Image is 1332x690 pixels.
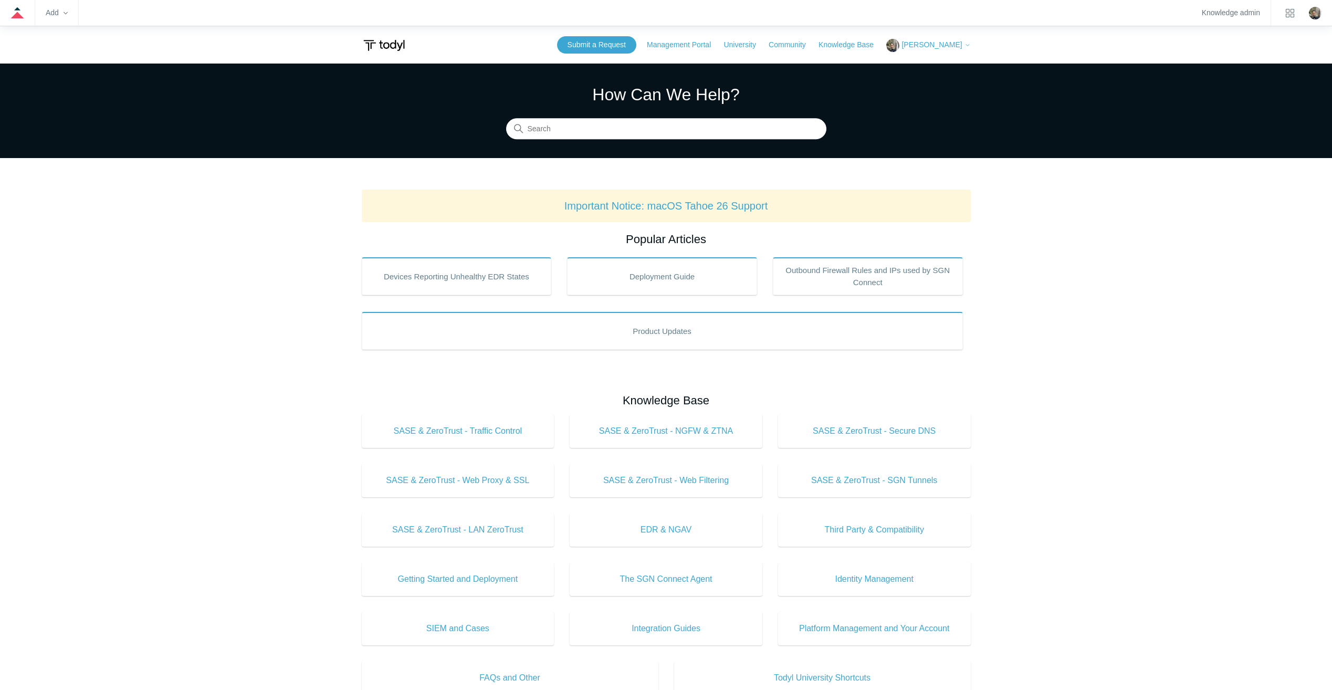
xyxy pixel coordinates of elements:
span: Platform Management and Your Account [794,622,955,635]
span: SASE & ZeroTrust - Traffic Control [377,425,539,437]
a: Deployment Guide [567,257,757,295]
span: SASE & ZeroTrust - Web Proxy & SSL [377,474,539,487]
a: SIEM and Cases [362,612,554,645]
span: Todyl University Shortcuts [690,672,955,684]
span: Getting Started and Deployment [377,573,539,586]
a: Outbound Firewall Rules and IPs used by SGN Connect [773,257,963,295]
a: Important Notice: macOS Tahoe 26 Support [564,200,768,212]
span: SASE & ZeroTrust - Web Filtering [585,474,747,487]
span: FAQs and Other [377,672,643,684]
a: SASE & ZeroTrust - Web Proxy & SSL [362,464,554,497]
a: SASE & ZeroTrust - Secure DNS [778,414,971,448]
zd-hc-trigger: Add [46,10,68,16]
a: Devices Reporting Unhealthy EDR States [362,257,552,295]
span: SASE & ZeroTrust - Secure DNS [794,425,955,437]
a: SASE & ZeroTrust - Web Filtering [570,464,762,497]
a: University [723,39,766,50]
span: SASE & ZeroTrust - LAN ZeroTrust [377,524,539,536]
span: Third Party & Compatibility [794,524,955,536]
span: Identity Management [794,573,955,586]
a: SASE & ZeroTrust - NGFW & ZTNA [570,414,762,448]
span: The SGN Connect Agent [585,573,747,586]
a: Submit a Request [557,36,636,54]
a: SASE & ZeroTrust - SGN Tunnels [778,464,971,497]
h1: How Can We Help? [506,82,826,107]
a: Platform Management and Your Account [778,612,971,645]
input: Search [506,119,826,140]
h2: Popular Articles [362,231,971,248]
a: Getting Started and Deployment [362,562,554,596]
a: Product Updates [362,312,963,350]
a: Management Portal [647,39,721,50]
a: SASE & ZeroTrust - LAN ZeroTrust [362,513,554,547]
span: Integration Guides [585,622,747,635]
a: EDR & NGAV [570,513,762,547]
span: EDR & NGAV [585,524,747,536]
span: SIEM and Cases [377,622,539,635]
a: Integration Guides [570,612,762,645]
a: Knowledge admin [1202,10,1260,16]
img: Todyl Support Center Help Center home page [362,36,406,55]
a: SASE & ZeroTrust - Traffic Control [362,414,554,448]
a: The SGN Connect Agent [570,562,762,596]
span: SASE & ZeroTrust - NGFW & ZTNA [585,425,747,437]
a: Identity Management [778,562,971,596]
span: SASE & ZeroTrust - SGN Tunnels [794,474,955,487]
h2: Knowledge Base [362,392,971,409]
a: Community [769,39,816,50]
span: [PERSON_NAME] [901,40,962,49]
img: user avatar [1309,7,1321,19]
a: Knowledge Base [819,39,884,50]
a: Third Party & Compatibility [778,513,971,547]
zd-hc-trigger: Click your profile icon to open the profile menu [1309,7,1321,19]
button: [PERSON_NAME] [886,39,970,52]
